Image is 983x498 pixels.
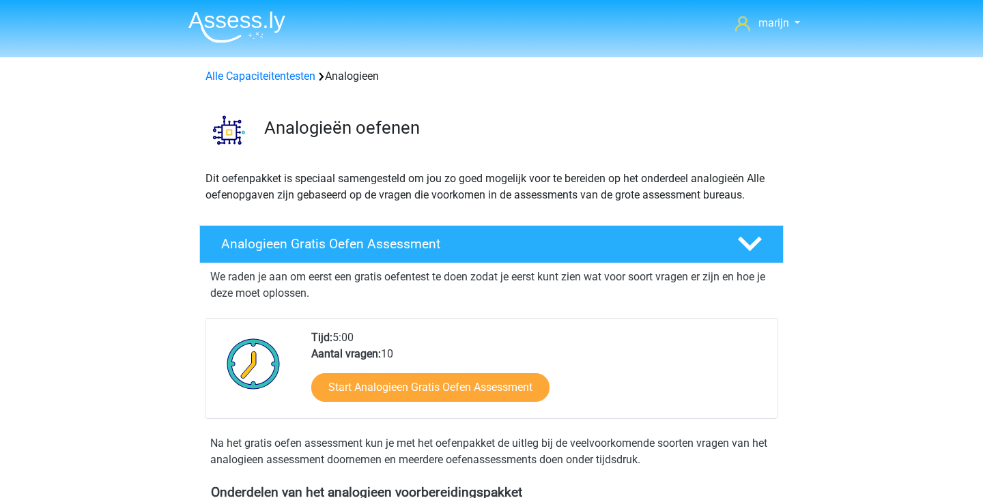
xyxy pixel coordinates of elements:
h4: Analogieen Gratis Oefen Assessment [221,236,715,252]
p: We raden je aan om eerst een gratis oefentest te doen zodat je eerst kunt zien wat voor soort vra... [210,269,773,302]
a: Start Analogieen Gratis Oefen Assessment [311,373,550,402]
p: Dit oefenpakket is speciaal samengesteld om jou zo goed mogelijk voor te bereiden op het onderdee... [205,171,778,203]
h3: Analogieën oefenen [264,117,773,138]
a: Alle Capaciteitentesten [205,70,315,83]
div: Analogieen [200,68,783,85]
a: marijn [730,15,806,31]
span: marijn [758,16,789,29]
div: Na het gratis oefen assessment kun je met het oefenpakket de uitleg bij de veelvoorkomende soorte... [205,435,778,468]
b: Aantal vragen: [311,347,381,360]
img: Klok [219,329,288,398]
b: Tijd: [311,331,332,344]
img: Assessly [188,11,285,43]
a: Analogieen Gratis Oefen Assessment [194,225,789,263]
img: analogieen [200,101,258,159]
div: 5:00 10 [301,329,777,418]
